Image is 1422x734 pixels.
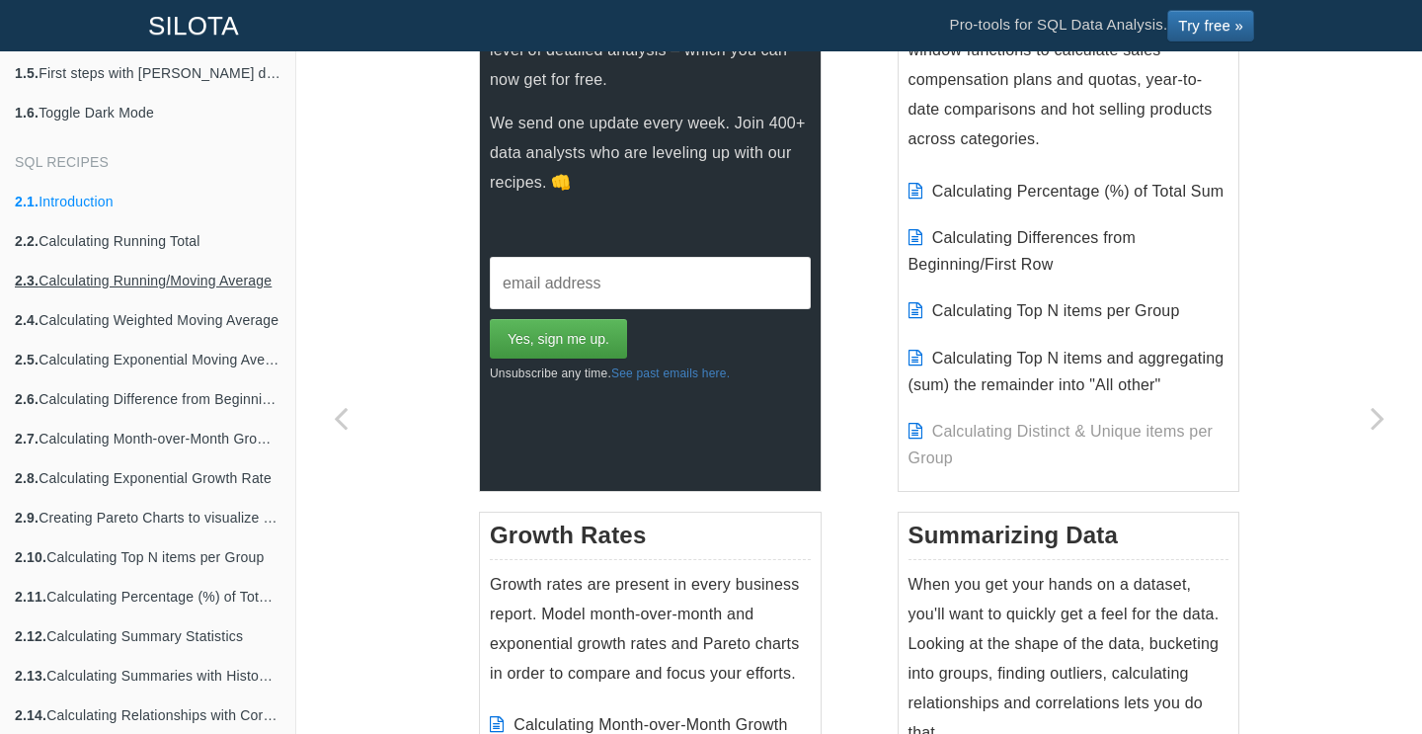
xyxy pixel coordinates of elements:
[1333,101,1422,734] a: Next page: Calculating Running Total
[490,523,811,559] h3: Growth Rates
[611,367,730,380] a: See past emails here.
[15,194,39,209] b: 2.1.
[15,470,39,486] b: 2.8.
[15,105,39,121] b: 1.6.
[490,109,811,198] p: We send one update every week. Join 400+ data analysts who are leveling up with our recipes. 👊
[296,101,385,734] a: Previous page: Toggle Dark Mode
[490,319,627,359] input: Yes, sign me up.
[15,312,39,328] b: 2.4.
[15,628,46,644] b: 2.12.
[15,233,39,249] b: 2.2.
[490,570,811,689] p: Growth rates are present in every business report. Model month-over-month and exponential growth ...
[15,65,39,81] b: 1.5.
[1167,10,1254,41] a: Try free »
[15,431,39,447] b: 2.7.
[908,423,1214,466] span: Calculating Distinct & Unique items per Group
[15,510,39,526] b: 2.9.
[908,229,1136,273] a: Calculating Differences from Beginning/First Row
[932,183,1224,200] a: Calculating Percentage (%) of Total Sum
[15,273,39,288] b: 2.3.
[15,549,46,565] b: 2.10.
[15,668,46,684] b: 2.13.
[133,1,254,50] a: SILOTA
[932,302,1180,319] a: Calculating Top N items per Group
[15,352,39,367] b: 2.5.
[490,257,811,309] input: email address
[908,523,1229,559] h3: Summarizing Data
[15,589,46,605] b: 2.11.
[929,1,1274,50] li: Pro-tools for SQL Data Analysis.
[490,359,811,388] p: Unsubscribe any time.
[1323,635,1398,710] iframe: Drift Widget Chat Controller
[908,350,1224,393] a: Calculating Top N items and aggregating (sum) the remainder into "All other"
[15,391,39,407] b: 2.6.
[15,707,46,723] b: 2.14.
